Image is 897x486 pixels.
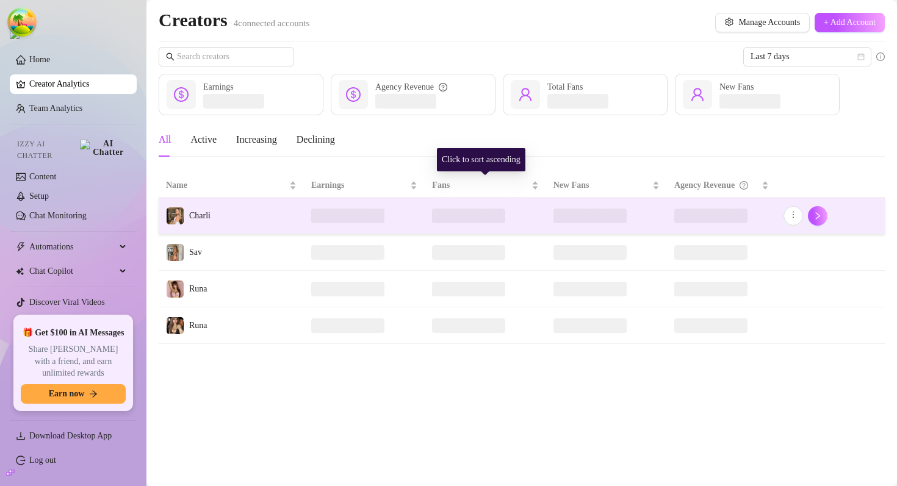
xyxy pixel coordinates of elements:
[29,456,56,465] a: Log out
[546,174,667,198] th: New Fans
[876,52,885,61] span: info-circle
[16,267,24,276] img: Chat Copilot
[166,179,287,192] span: Name
[10,10,34,34] button: Open Tanstack query devtools
[375,80,447,94] div: Agency Revenue
[674,179,759,192] div: Agency Revenue
[236,132,277,147] div: Increasing
[808,206,827,226] button: right
[518,87,533,102] span: user
[189,284,207,293] span: Runa
[29,104,82,113] a: Team Analytics
[824,18,876,27] span: + Add Account
[159,9,309,32] h2: Creators
[189,248,202,257] span: Sav
[29,191,49,201] a: Setup
[89,390,98,398] span: arrow-right
[432,179,528,192] span: Fans
[166,52,175,61] span: search
[740,179,748,192] span: question-circle
[738,18,800,27] span: Manage Accounts
[190,132,217,147] div: Active
[167,281,184,298] img: Runa
[815,13,885,32] button: + Add Account
[6,468,15,477] span: build
[203,82,234,91] span: Earnings
[311,179,408,192] span: Earnings
[813,212,822,220] span: right
[789,210,798,219] span: more
[547,82,583,91] span: Total Fans
[29,172,56,181] a: Content
[234,18,310,28] span: 4 connected accounts
[167,244,184,261] img: Sav
[29,55,50,64] a: Home
[725,18,733,26] span: setting
[751,48,864,66] span: Last 7 days
[80,140,127,157] img: AI Chatter
[159,174,304,198] th: Name
[29,237,116,257] span: Automations
[29,262,116,281] span: Chat Copilot
[49,389,85,399] span: Earn now
[304,174,425,198] th: Earnings
[17,138,75,162] span: Izzy AI Chatter
[553,179,650,192] span: New Fans
[21,384,126,404] button: Earn nowarrow-right
[29,211,87,220] a: Chat Monitoring
[16,242,26,252] span: thunderbolt
[23,327,124,339] span: 🎁 Get $100 in AI Messages
[189,321,207,330] span: Runa
[16,431,26,441] span: download
[425,174,546,198] th: Fans
[167,317,184,334] img: Runa
[29,298,105,307] a: Discover Viral Videos
[29,74,127,94] a: Creator Analytics
[189,211,211,220] span: Charli
[177,50,277,63] input: Search creators
[690,87,705,102] span: user
[439,80,447,94] span: question-circle
[346,87,361,102] span: dollar-circle
[719,82,754,91] span: New Fans
[21,343,126,379] span: Share [PERSON_NAME] with a friend, and earn unlimited rewards
[159,132,171,147] div: All
[167,207,184,224] img: Charli
[174,87,189,102] span: dollar-circle
[857,53,865,60] span: calendar
[297,132,335,147] div: Declining
[29,431,112,440] span: Download Desktop App
[715,13,810,32] button: Manage Accounts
